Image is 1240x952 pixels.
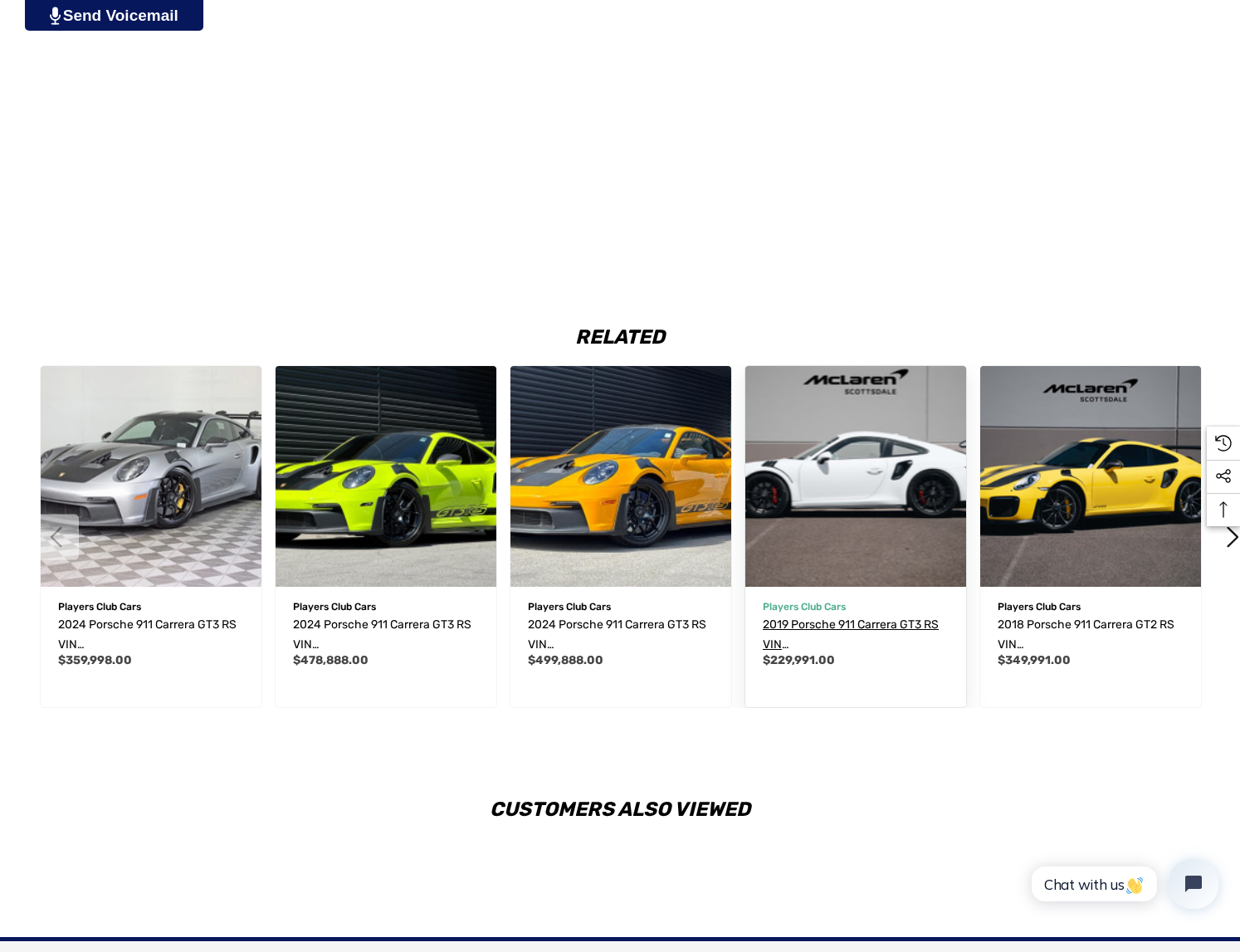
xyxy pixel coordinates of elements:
a: 2024 Porsche 911 Carrera GT3 RS VIN WP0AF2A91RS272120,$359,998.00 [41,366,261,587]
span: 2019 Porsche 911 Carrera GT3 RS VIN [US_VEHICLE_IDENTIFICATION_NUMBER] [763,618,949,691]
a: 2019 Porsche 911 Carrera GT3 RS VIN WP0AF2A92KS164899,$229,991.00 [745,366,966,587]
a: 2024 Porsche 911 Carrera GT3 RS VIN WP0AF2A94RS273634,$478,888.00 [293,615,479,655]
svg: Social Media [1215,468,1232,485]
svg: Recently Viewed [1215,435,1232,452]
span: $229,991.00 [763,653,835,667]
span: 2018 Porsche 911 Carrera GT2 RS VIN [US_VEHICLE_IDENTIFICATION_NUMBER] [998,618,1184,691]
span: 2024 Porsche 911 Carrera GT3 RS VIN [US_VEHICLE_IDENTIFICATION_NUMBER] [58,618,244,691]
h2: Customers Also Viewed [33,799,1207,819]
img: For Sale 2024 Porsche 911 Carrera GT3 RS VIN WP0AF2A94RS273634 [276,366,496,587]
p: Players Club Cars [58,596,244,618]
img: 2018 Porsche 911 Carrera GT2 RS VIN WP0AE2A92JS185978 [980,366,1201,587]
p: Players Club Cars [528,596,714,618]
p: Players Club Cars [998,596,1184,618]
img: 2024 Porsche 911 Carrera GT3 RS VIN WP0AF2A91RS272120 [41,366,261,587]
button: Go to slide 2 of 2 [33,514,79,559]
img: For Sale: 2019 Porsche 911 Carrera GT3 RS VIN WP0AF2A92KS164899 [734,355,977,598]
a: 2024 Porsche 911 Carrera GT3 RS VIN WP0AF2A90RS272464,$499,888.00 [510,366,731,587]
svg: Top [1207,501,1240,518]
iframe: Tidio Chat [1013,845,1233,923]
a: 2024 Porsche 911 Carrera GT3 RS VIN WP0AF2A90RS272464,$499,888.00 [528,615,714,655]
a: 2018 Porsche 911 Carrera GT2 RS VIN WP0AE2A92JS185978,$349,991.00 [998,615,1184,655]
span: $349,991.00 [998,653,1071,667]
p: Players Club Cars [293,596,479,618]
a: 2024 Porsche 911 Carrera GT3 RS VIN WP0AF2A91RS272120,$359,998.00 [58,615,244,655]
span: $359,998.00 [58,653,132,667]
a: 2019 Porsche 911 Carrera GT3 RS VIN WP0AF2A92KS164899,$229,991.00 [763,615,949,655]
span: $499,888.00 [528,653,603,667]
a: 2024 Porsche 911 Carrera GT3 RS VIN WP0AF2A94RS273634,$478,888.00 [276,366,496,587]
span: $478,888.00 [293,653,369,667]
p: Players Club Cars [763,596,949,618]
img: For Sale: 2024 Porsche 911 Carrera GT3 RS VIN WP0AF2A90RS272464 [510,366,731,587]
h2: Related [33,327,1207,347]
a: 2018 Porsche 911 Carrera GT2 RS VIN WP0AE2A92JS185978,$349,991.00 [980,366,1201,587]
span: 2024 Porsche 911 Carrera GT3 RS VIN [US_VEHICLE_IDENTIFICATION_NUMBER] [528,618,714,691]
span: 2024 Porsche 911 Carrera GT3 RS VIN [US_VEHICLE_IDENTIFICATION_NUMBER] [293,618,479,691]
